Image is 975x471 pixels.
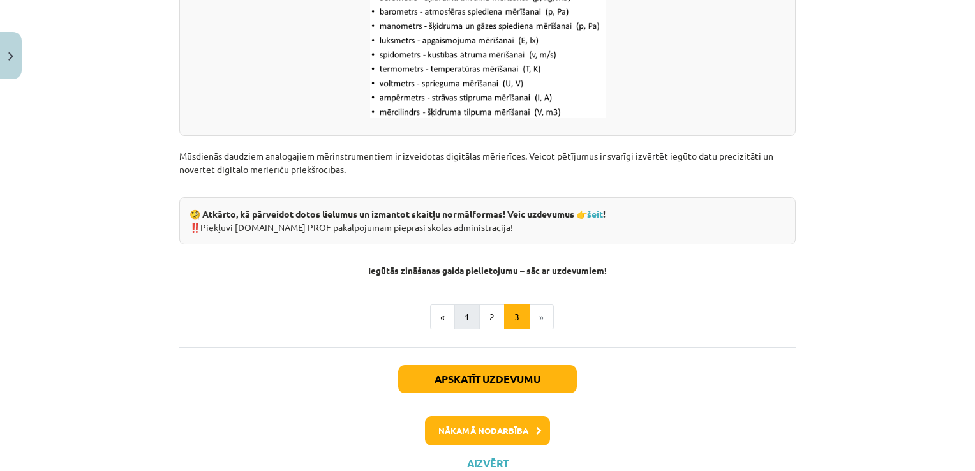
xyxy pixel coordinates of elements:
button: Aizvērt [463,457,512,470]
strong: Iegūtās zināšanas gaida pielietojumu – sāc ar uzdevumiem! [368,264,607,276]
button: 3 [504,304,530,330]
strong: 🧐 Atkārto, kā pārveidot dotos lielumus un izmantot skaitļu normālformas! Veic uzdevumus 👉 ! ‼️ [190,208,606,233]
div: Piekļuvi [DOMAIN_NAME] PROF pakalpojumam pieprasi skolas administrācijā! [179,197,796,244]
button: 1 [454,304,480,330]
a: šeit [587,208,603,220]
nav: Page navigation example [179,304,796,330]
button: Apskatīt uzdevumu [398,365,577,393]
p: Mūsdienās daudziem analogajiem mērinstrumentiem ir izveidotas digitālas mērierīces. Veicot pētīju... [179,136,796,190]
button: « [430,304,455,330]
button: Nākamā nodarbība [425,416,550,445]
img: icon-close-lesson-0947bae3869378f0d4975bcd49f059093ad1ed9edebbc8119c70593378902aed.svg [8,52,13,61]
button: 2 [479,304,505,330]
